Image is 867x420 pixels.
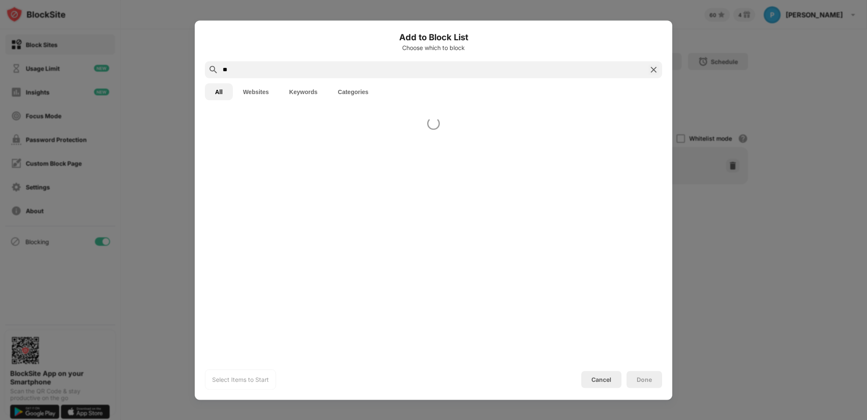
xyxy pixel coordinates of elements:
[212,375,269,384] div: Select Items to Start
[205,44,662,51] div: Choose which to block
[233,83,279,100] button: Websites
[649,64,659,75] img: search-close
[279,83,328,100] button: Keywords
[208,64,218,75] img: search.svg
[205,31,662,43] h6: Add to Block List
[328,83,378,100] button: Categories
[591,376,611,383] div: Cancel
[205,83,233,100] button: All
[637,376,652,383] div: Done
